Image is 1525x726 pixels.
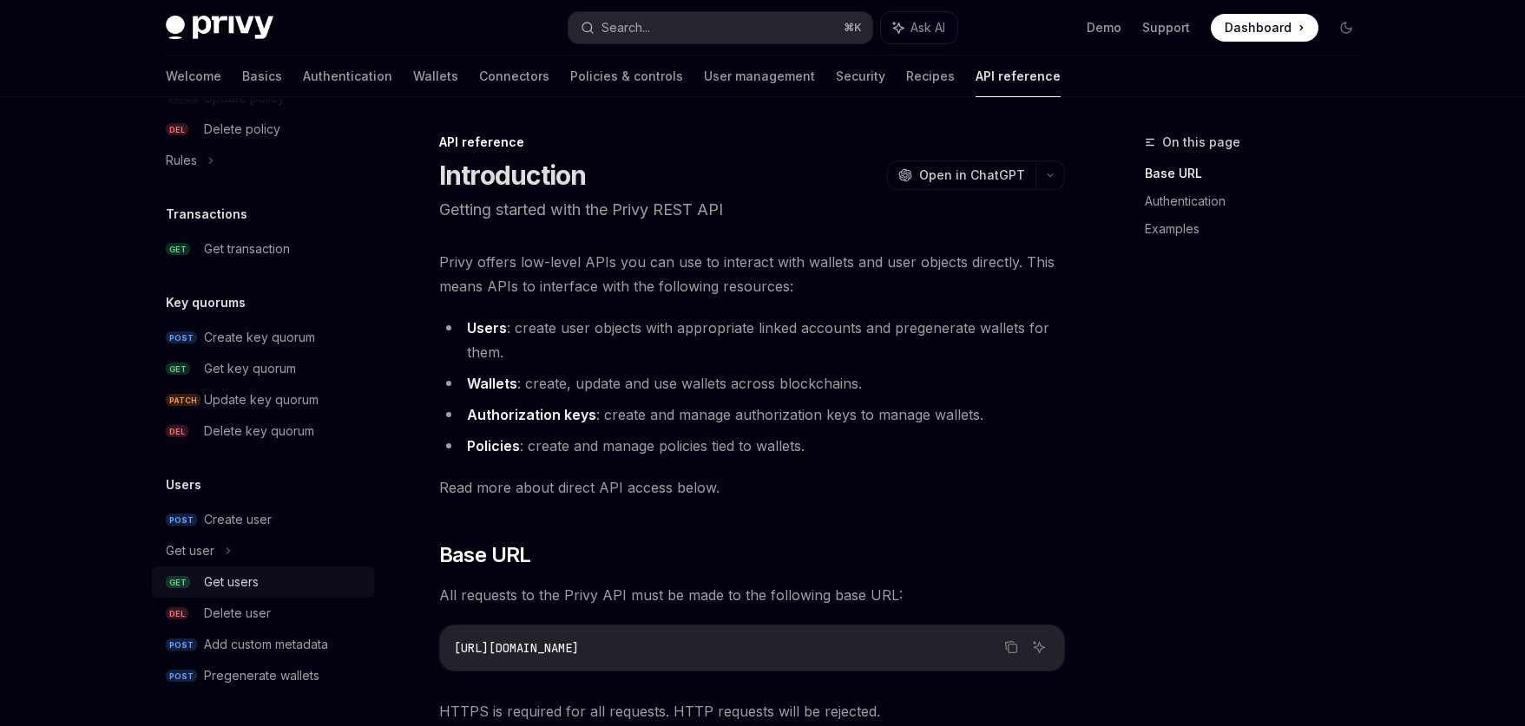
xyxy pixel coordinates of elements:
button: Open in ChatGPT [887,160,1035,190]
button: Ask AI [881,12,957,43]
li: : create user objects with appropriate linked accounts and pregenerate wallets for them. [439,316,1065,364]
div: Get transaction [204,239,290,259]
h5: Users [166,474,201,495]
a: POSTPregenerate wallets [152,660,374,691]
a: GETGet key quorum [152,353,374,384]
div: Delete policy [204,119,280,140]
button: Copy the contents from the code block [1000,636,1022,658]
a: DELDelete user [152,598,374,629]
div: Rules [166,150,197,171]
span: POST [166,670,197,683]
div: Delete user [204,603,271,624]
strong: Users [467,319,507,337]
span: Privy offers low-level APIs you can use to interact with wallets and user objects directly. This ... [439,250,1065,298]
a: Examples [1145,215,1374,243]
a: POSTAdd custom metadata [152,629,374,660]
li: : create and manage authorization keys to manage wallets. [439,402,1065,427]
a: POSTCreate user [152,504,374,535]
a: Wallets [413,56,458,97]
a: Security [836,56,885,97]
span: POST [166,513,197,527]
h5: Key quorums [166,292,246,313]
div: Get users [204,572,259,592]
div: Add custom metadata [204,634,328,655]
a: DELDelete policy [152,114,374,145]
span: DEL [166,607,188,620]
a: Connectors [479,56,549,97]
span: DEL [166,425,188,438]
span: On this page [1162,132,1240,153]
a: Support [1142,19,1190,36]
span: Dashboard [1225,19,1292,36]
div: Update key quorum [204,389,319,410]
a: PATCHUpdate key quorum [152,384,374,415]
button: Search...⌘K [569,12,872,43]
button: Ask AI [1028,636,1050,658]
a: Dashboard [1211,14,1318,42]
img: dark logo [166,16,273,40]
span: POST [166,331,197,344]
strong: Authorization keys [467,406,596,423]
div: Create user [204,509,272,530]
span: GET [166,363,190,376]
span: DEL [166,123,188,136]
span: POST [166,638,197,651]
span: Base URL [439,541,531,569]
div: Delete key quorum [204,421,314,441]
div: Get user [166,540,214,561]
span: Open in ChatGPT [919,167,1025,184]
span: ⌘ K [844,21,862,35]
strong: Policies [467,437,520,455]
a: DELDelete key quorum [152,415,374,447]
span: HTTPS is required for all requests. HTTP requests will be rejected. [439,699,1065,723]
span: Ask AI [910,19,945,36]
a: POSTCreate key quorum [152,322,374,353]
a: Authentication [1145,187,1374,215]
span: GET [166,243,190,256]
a: Demo [1087,19,1121,36]
div: Search... [601,17,650,38]
div: Create key quorum [204,327,315,348]
div: API reference [439,134,1065,151]
a: Basics [242,56,282,97]
a: GETGet users [152,566,374,598]
a: User management [704,56,815,97]
a: Policies & controls [570,56,683,97]
p: Getting started with the Privy REST API [439,198,1065,222]
a: Base URL [1145,160,1374,187]
strong: Wallets [467,375,517,392]
span: Read more about direct API access below. [439,475,1065,500]
li: : create and manage policies tied to wallets. [439,434,1065,458]
li: : create, update and use wallets across blockchains. [439,371,1065,396]
h5: Transactions [166,204,247,225]
a: Welcome [166,56,221,97]
div: Get key quorum [204,358,296,379]
button: Toggle dark mode [1332,14,1360,42]
a: Recipes [906,56,955,97]
a: Authentication [303,56,392,97]
a: API reference [976,56,1061,97]
span: All requests to the Privy API must be made to the following base URL: [439,583,1065,607]
span: PATCH [166,394,200,407]
span: [URL][DOMAIN_NAME] [454,640,579,656]
h1: Introduction [439,160,587,191]
div: Pregenerate wallets [204,665,319,686]
span: GET [166,576,190,589]
a: GETGet transaction [152,233,374,265]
